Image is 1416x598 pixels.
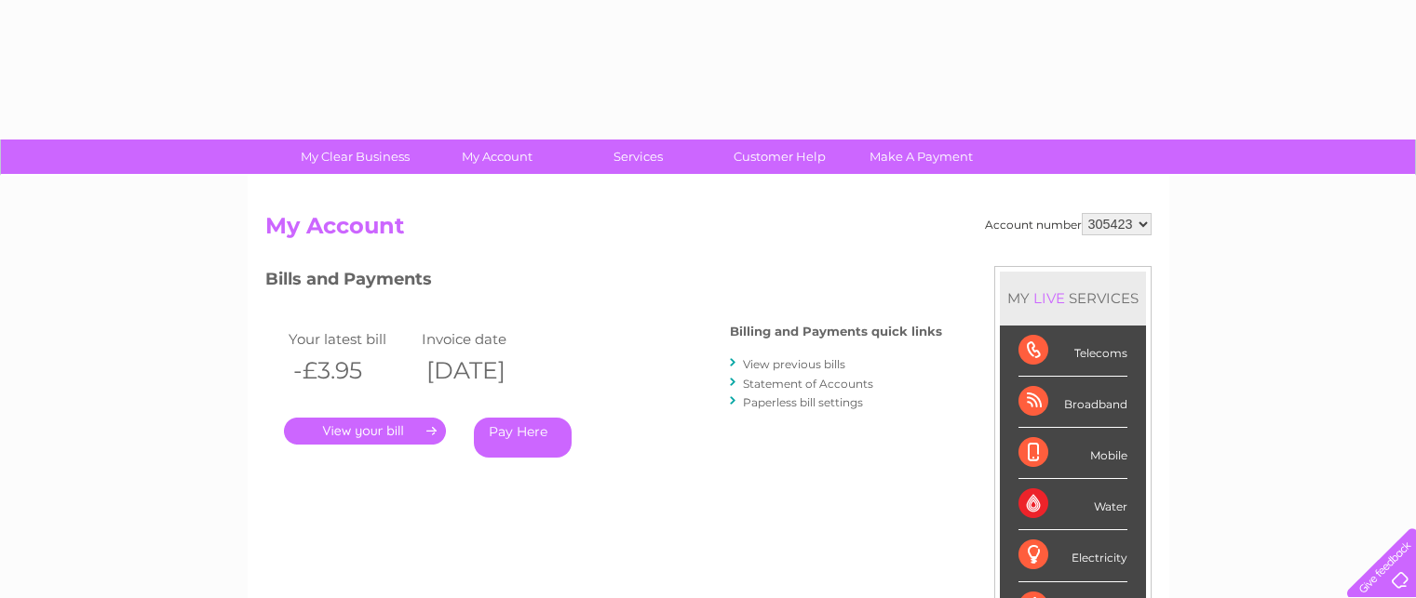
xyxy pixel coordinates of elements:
h4: Billing and Payments quick links [730,325,942,339]
td: Invoice date [417,326,551,352]
div: Telecoms [1018,326,1127,377]
div: Broadband [1018,377,1127,428]
a: My Account [420,140,573,174]
h2: My Account [265,213,1152,248]
a: Make A Payment [844,140,998,174]
div: LIVE [1030,289,1069,307]
div: Water [1018,479,1127,530]
td: Your latest bill [284,326,418,352]
a: View previous bills [743,357,845,371]
a: . [284,418,446,445]
a: Customer Help [703,140,856,174]
a: My Clear Business [278,140,432,174]
th: -£3.95 [284,352,418,390]
a: Statement of Accounts [743,377,873,391]
a: Paperless bill settings [743,395,863,409]
div: Account number [985,213,1152,235]
th: [DATE] [417,352,551,390]
div: Electricity [1018,530,1127,581]
a: Pay Here [474,418,572,458]
a: Services [561,140,715,174]
div: MY SERVICES [1000,272,1146,325]
h3: Bills and Payments [265,266,942,299]
div: Mobile [1018,428,1127,479]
